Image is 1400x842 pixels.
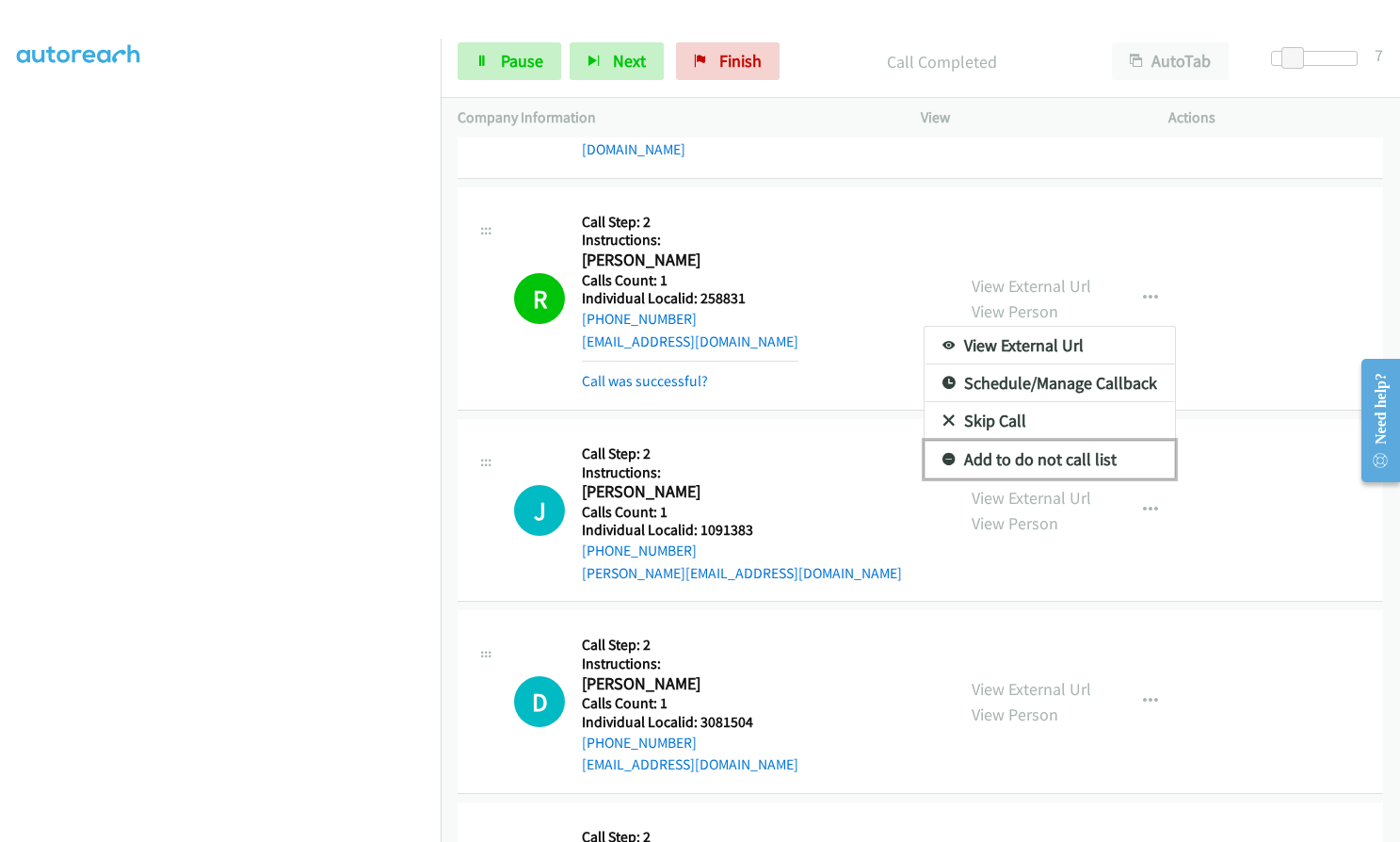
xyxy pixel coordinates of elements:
h1: D [514,676,565,727]
a: Skip Call [925,402,1175,440]
a: Add to do not call list [925,441,1175,478]
a: Schedule/Manage Callback [925,364,1175,402]
iframe: Resource Center [1345,346,1400,495]
a: View External Url [925,327,1175,364]
div: The call is yet to be attempted [514,485,565,536]
h1: J [514,485,565,536]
